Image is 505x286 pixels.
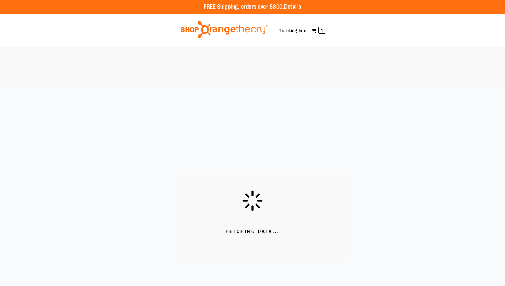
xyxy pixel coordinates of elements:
[279,28,307,33] a: Tracking Info
[318,27,325,34] span: 1
[284,4,301,10] a: Details
[226,228,279,235] span: Fetching Data...
[204,3,301,11] p: FREE Shipping, orders over $600.
[180,21,269,38] img: Shop Orangetheory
